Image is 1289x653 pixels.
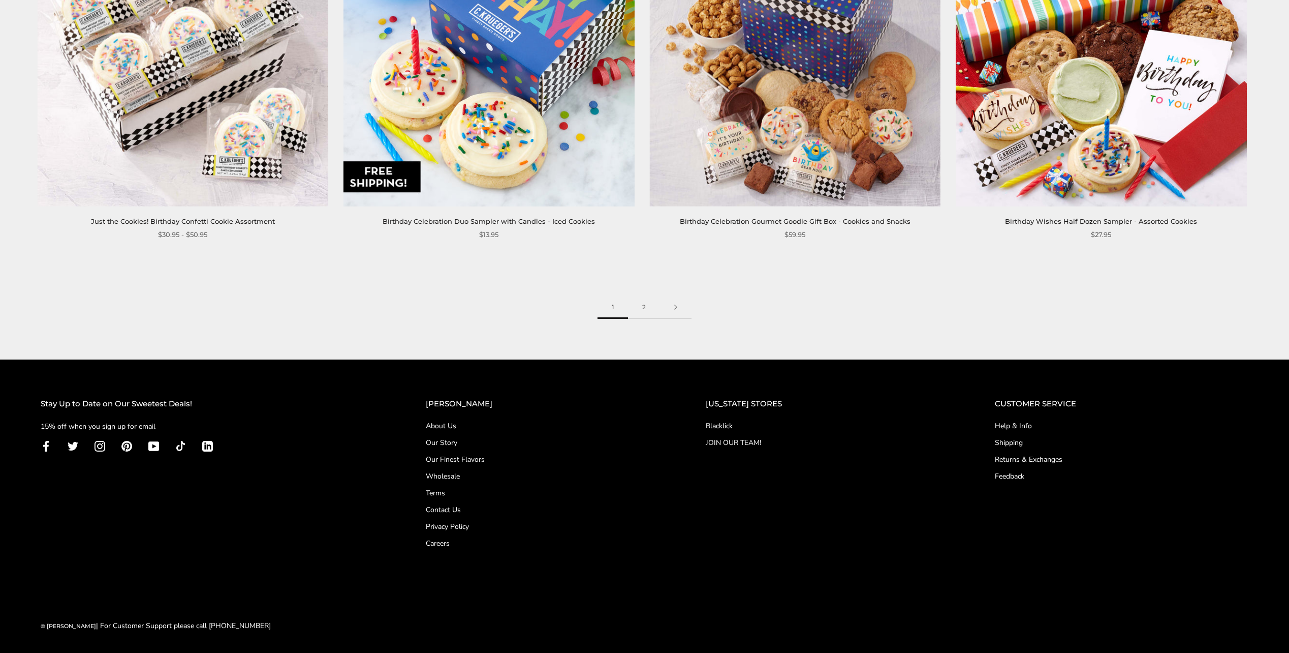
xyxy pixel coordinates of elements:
[706,398,954,410] h2: [US_STATE] STORES
[680,217,910,225] a: Birthday Celebration Gourmet Goodie Gift Box - Cookies and Snacks
[784,229,805,240] span: $59.95
[995,437,1248,448] a: Shipping
[41,620,271,632] div: | For Customer Support please call [PHONE_NUMBER]
[68,440,78,452] a: Twitter
[706,421,954,431] a: Blacklick
[1091,229,1111,240] span: $27.95
[121,440,132,452] a: Pinterest
[426,488,665,498] a: Terms
[628,296,660,319] a: 2
[995,421,1248,431] a: Help & Info
[426,521,665,532] a: Privacy Policy
[1005,217,1197,225] a: Birthday Wishes Half Dozen Sampler - Assorted Cookies
[426,454,665,465] a: Our Finest Flavors
[426,398,665,410] h2: [PERSON_NAME]
[91,217,275,225] a: Just the Cookies! Birthday Confetti Cookie Assortment
[479,229,498,240] span: $13.95
[41,440,51,452] a: Facebook
[995,398,1248,410] h2: CUSTOMER SERVICE
[41,421,385,432] p: 15% off when you sign up for email
[426,421,665,431] a: About Us
[8,614,105,645] iframe: Sign Up via Text for Offers
[426,538,665,549] a: Careers
[660,296,691,319] a: Next page
[148,440,159,452] a: YouTube
[41,398,385,410] h2: Stay Up to Date on Our Sweetest Deals!
[175,440,186,452] a: TikTok
[95,440,105,452] a: Instagram
[426,504,665,515] a: Contact Us
[383,217,595,225] a: Birthday Celebration Duo Sampler with Candles - Iced Cookies
[202,440,213,452] a: LinkedIn
[598,296,628,319] span: 1
[706,437,954,448] a: JOIN OUR TEAM!
[158,229,207,240] span: $30.95 - $50.95
[426,437,665,448] a: Our Story
[426,471,665,482] a: Wholesale
[995,471,1248,482] a: Feedback
[995,454,1248,465] a: Returns & Exchanges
